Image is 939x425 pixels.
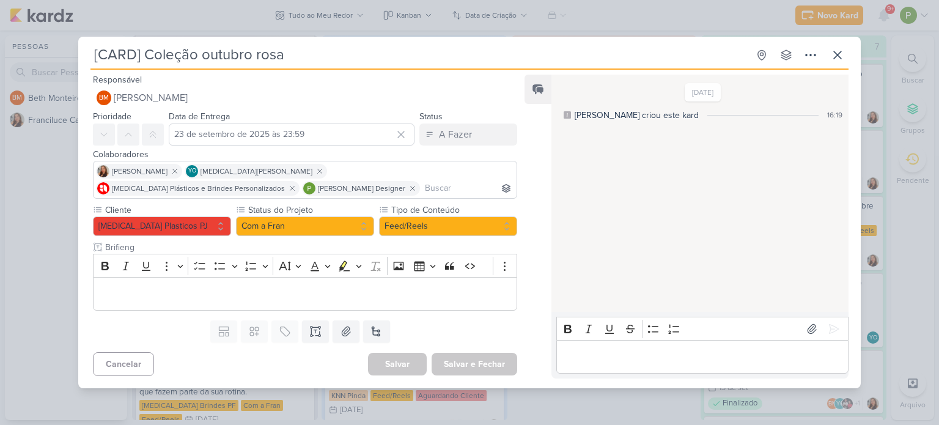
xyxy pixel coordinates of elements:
[303,182,315,194] img: Paloma Paixão Designer
[236,216,374,236] button: Com a Fran
[112,166,168,177] span: [PERSON_NAME]
[201,166,312,177] span: [MEDICAL_DATA][PERSON_NAME]
[97,182,109,194] img: Allegra Plásticos e Brindes Personalizados
[556,340,849,374] div: Editor editing area: main
[419,124,517,146] button: A Fazer
[169,124,414,146] input: Select a date
[419,111,443,122] label: Status
[99,95,109,102] p: BM
[556,317,849,341] div: Editor toolbar
[93,75,142,85] label: Responsável
[93,148,517,161] div: Colaboradores
[93,277,517,311] div: Editor editing area: main
[93,216,231,236] button: [MEDICAL_DATA] Plasticos PJ
[104,204,231,216] label: Cliente
[93,254,517,278] div: Editor toolbar
[439,127,472,142] div: A Fazer
[97,165,109,177] img: Franciluce Carvalho
[112,183,285,194] span: [MEDICAL_DATA] Plásticos e Brindes Personalizados
[575,109,699,122] div: [PERSON_NAME] criou este kard
[247,204,374,216] label: Status do Projeto
[827,109,842,120] div: 16:19
[169,111,230,122] label: Data de Entrega
[390,204,517,216] label: Tipo de Conteúdo
[318,183,405,194] span: [PERSON_NAME] Designer
[379,216,517,236] button: Feed/Reels
[97,91,111,105] div: Beth Monteiro
[114,91,188,105] span: [PERSON_NAME]
[90,44,748,66] input: Kard Sem Título
[93,111,131,122] label: Prioridade
[93,352,154,376] button: Cancelar
[103,241,517,254] input: Texto sem título
[186,165,198,177] div: Yasmin Oliveira
[422,181,514,196] input: Buscar
[93,87,517,109] button: BM [PERSON_NAME]
[188,168,196,174] p: YO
